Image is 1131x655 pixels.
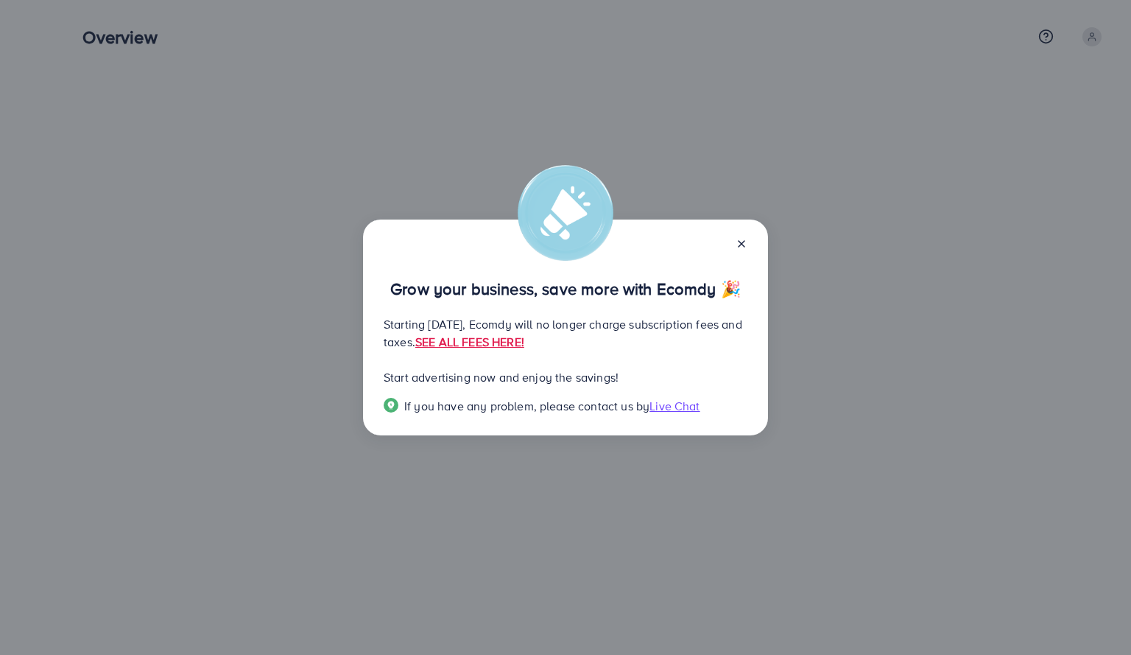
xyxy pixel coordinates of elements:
img: alert [518,165,613,261]
a: SEE ALL FEES HERE! [415,334,524,350]
span: If you have any problem, please contact us by [404,398,649,414]
p: Starting [DATE], Ecomdy will no longer charge subscription fees and taxes. [384,315,747,351]
span: Live Chat [649,398,700,414]
p: Start advertising now and enjoy the savings! [384,368,747,386]
p: Grow your business, save more with Ecomdy 🎉 [384,280,747,298]
img: Popup guide [384,398,398,413]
